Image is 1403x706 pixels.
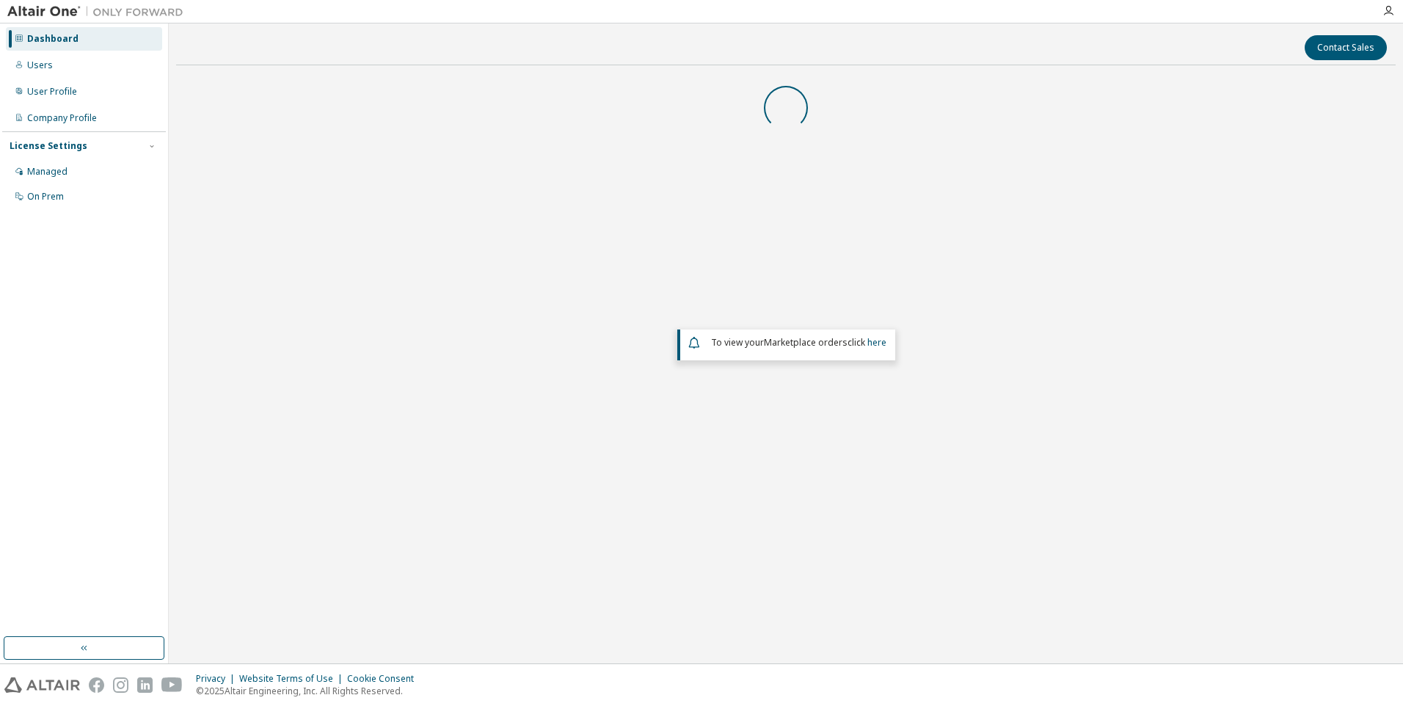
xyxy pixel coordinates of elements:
[867,336,886,349] a: here
[196,673,239,685] div: Privacy
[10,140,87,152] div: License Settings
[27,112,97,124] div: Company Profile
[4,677,80,693] img: altair_logo.svg
[711,336,886,349] span: To view your click
[27,86,77,98] div: User Profile
[7,4,191,19] img: Altair One
[27,59,53,71] div: Users
[161,677,183,693] img: youtube.svg
[764,336,848,349] em: Marketplace orders
[113,677,128,693] img: instagram.svg
[196,685,423,697] p: © 2025 Altair Engineering, Inc. All Rights Reserved.
[89,677,104,693] img: facebook.svg
[1305,35,1387,60] button: Contact Sales
[239,673,347,685] div: Website Terms of Use
[27,166,68,178] div: Managed
[27,191,64,203] div: On Prem
[27,33,79,45] div: Dashboard
[137,677,153,693] img: linkedin.svg
[347,673,423,685] div: Cookie Consent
